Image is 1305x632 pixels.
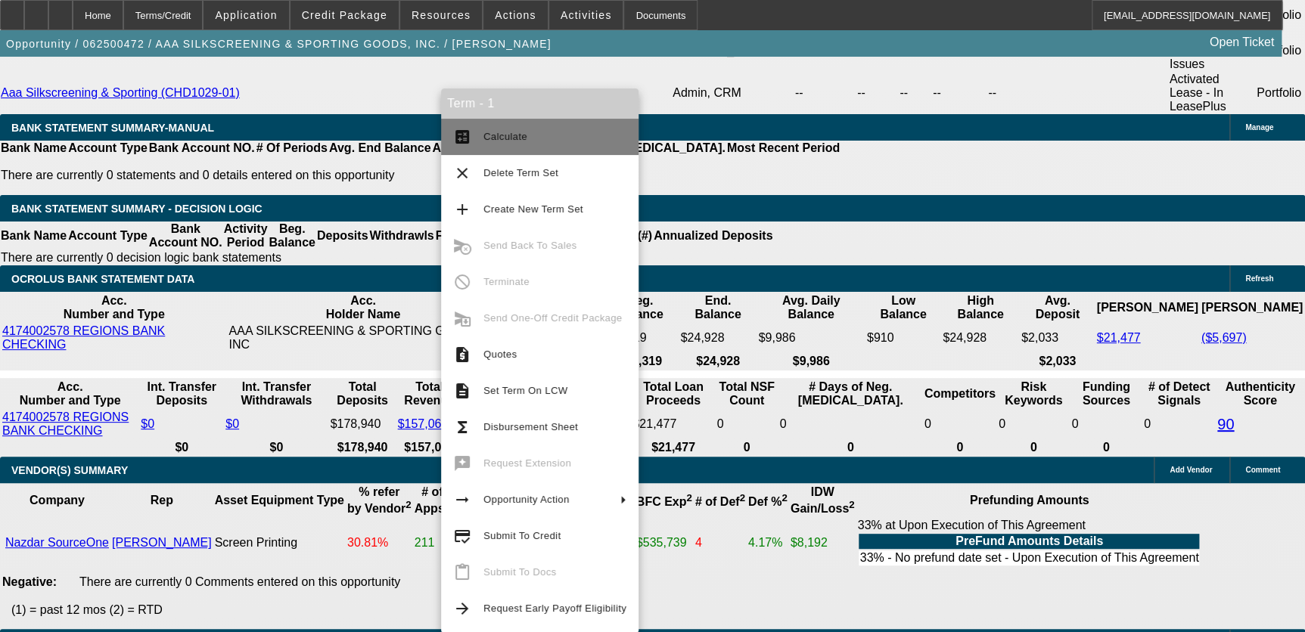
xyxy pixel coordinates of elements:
span: Request Early Payoff Eligibility [483,603,626,614]
td: $21,477 [632,410,714,438]
th: 0 [924,440,996,455]
b: # of Def [695,495,745,508]
td: 0 [998,410,1070,438]
th: 0 [998,440,1070,455]
td: AAA SILKSCREENING & SPORTING GOODS INC [228,324,499,352]
b: # of Apps [415,485,450,515]
th: Risk Keywords [998,380,1070,408]
th: Low Balance [866,293,940,322]
td: $9,986 [757,324,864,352]
th: # Days of Neg. [MEDICAL_DATA]. [779,380,922,408]
div: Term - 1 [441,88,639,119]
td: Admin, CRM [672,72,794,114]
sup: 2 [849,499,854,510]
b: Prefunding Amounts [970,494,1089,507]
td: Screen Printing [214,518,345,568]
b: Asset Equipment Type [215,494,344,507]
mat-icon: description [453,382,471,400]
button: Actions [483,1,548,29]
th: 0 [779,440,922,455]
mat-icon: arrow_forward [453,599,471,618]
td: 211 [414,518,451,568]
th: Avg. Daily Balance [757,293,864,322]
span: Quotes [483,349,517,360]
a: [PERSON_NAME] [112,536,212,549]
td: -- [899,72,932,114]
th: Account Type [67,141,148,156]
th: Beg. Balance [602,293,679,322]
p: (1) = past 12 mos (2) = RTD [11,603,1305,617]
td: $24,928 [942,324,1019,352]
b: IDW Gain/Loss [791,485,855,515]
span: BANK STATEMENT SUMMARY-MANUAL [11,122,214,134]
th: $21,477 [632,440,714,455]
b: PreFund Amounts Details [955,534,1103,547]
th: Authenticity Score [1216,380,1303,408]
mat-icon: functions [453,418,471,436]
td: -- [794,72,856,114]
th: # of Detect Signals [1143,380,1215,408]
th: Most Recent Period [726,141,840,156]
td: 0 [1070,410,1141,438]
th: Annualized Deposits [653,222,773,250]
span: Credit Package [302,9,387,21]
td: $2,033 [1021,324,1095,352]
span: Set Term On LCW [483,385,567,396]
th: $0 [225,440,328,455]
button: Application [204,1,288,29]
td: 30.81% [346,518,412,568]
td: 0 [779,410,922,438]
td: -- [932,72,987,114]
span: Add Vendor [1170,466,1212,474]
th: Int. Transfer Withdrawals [225,380,328,408]
mat-icon: credit_score [453,527,471,545]
mat-icon: calculate [453,128,471,146]
span: Application [215,9,277,21]
th: Account Type [67,222,148,250]
span: Opportunity / 062500472 / AAA SILKSCREENING & SPORTING GOODS, INC. / [PERSON_NAME] [6,38,552,50]
th: Avg. End Balance [328,141,432,156]
th: High Balance [942,293,1019,322]
th: Total Loan Proceeds [632,380,714,408]
th: Funding Sources [1070,380,1141,408]
td: -- [987,72,1043,114]
span: Refresh [1245,274,1273,283]
span: VENDOR(S) SUMMARY [11,464,128,476]
th: Beg. Balance [268,222,315,250]
sup: 2 [405,499,411,510]
span: Bank Statement Summary - Decision Logic [11,203,263,215]
th: Total Deposits [330,380,396,408]
td: 4.17% [747,518,788,568]
span: Submit To Credit [483,530,561,541]
span: Create New Term Set [483,203,583,215]
a: Open Ticket [1204,29,1280,55]
span: Actions [495,9,536,21]
span: Activities [561,9,612,21]
th: Int. Transfer Deposits [140,380,223,408]
span: Calculate [483,131,527,142]
td: Portfolio [1256,72,1305,114]
th: $24,928 [679,354,756,369]
b: Negative: [2,575,57,588]
button: Credit Package [291,1,399,29]
th: $2,033 [1021,354,1095,369]
td: $910 [866,324,940,352]
mat-icon: request_quote [453,345,471,364]
a: ($5,697) [1201,331,1247,344]
th: $157,063 [397,440,462,455]
a: 4174002578 REGIONS BANK CHECKING [2,410,129,437]
td: -- [856,72,899,114]
th: Annualized Deposits [431,141,552,156]
sup: 2 [739,492,744,503]
td: $8,192 [790,518,856,568]
b: Company [30,494,85,507]
span: Disbursement Sheet [483,421,578,432]
span: Delete Term Set [483,167,558,178]
b: BFC Exp [636,495,692,508]
a: $0 [225,417,239,430]
th: Activity Period [223,222,269,250]
span: There are currently 0 Comments entered on this opportunity [79,575,400,588]
sup: 2 [686,492,691,503]
mat-icon: add [453,200,471,218]
th: Deposits [316,222,369,250]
